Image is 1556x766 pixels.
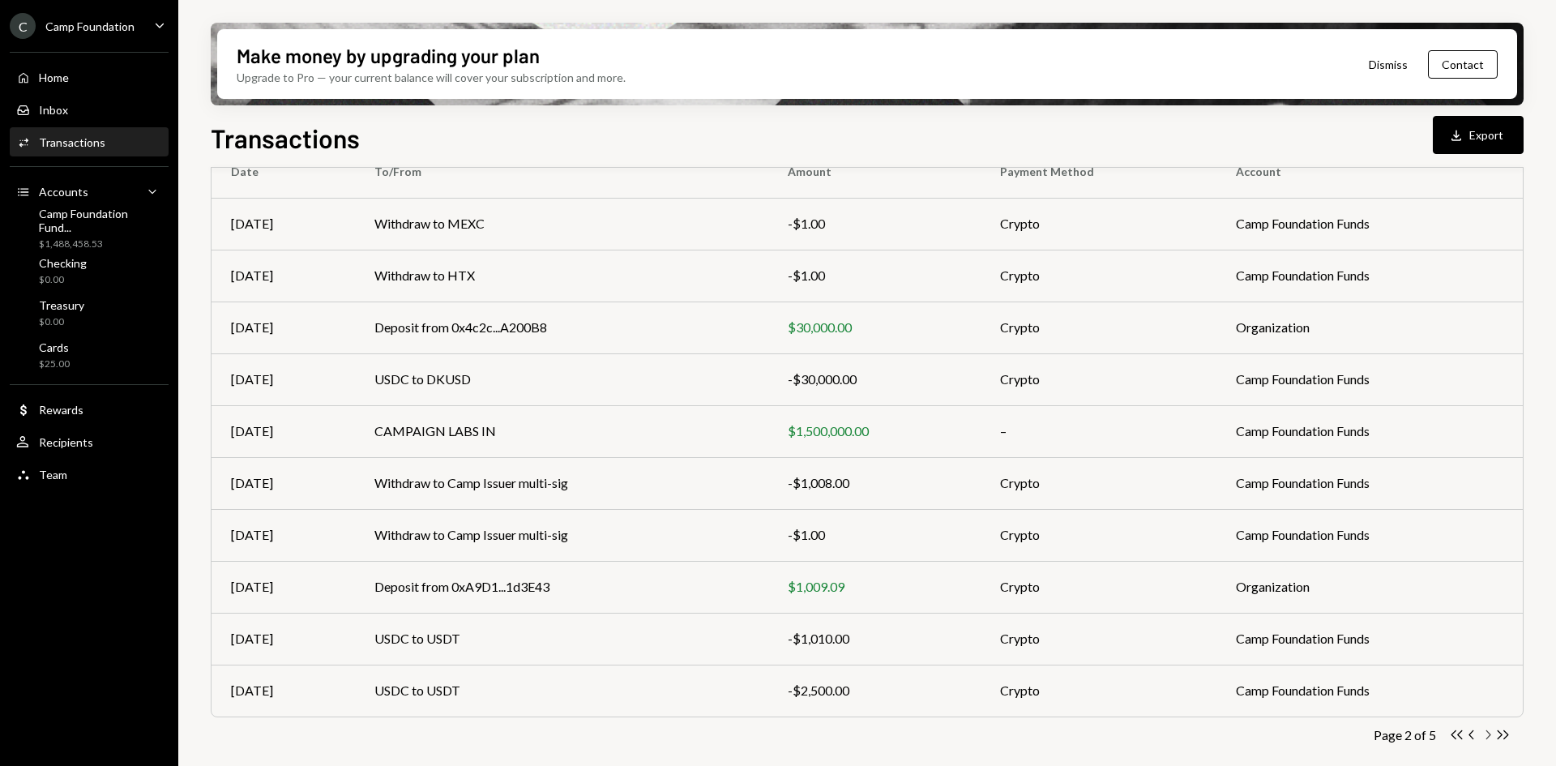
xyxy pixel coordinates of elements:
td: Crypto [981,561,1216,613]
div: -$30,000.00 [788,370,962,389]
div: Accounts [39,185,88,199]
div: -$1.00 [788,525,962,545]
th: Payment Method [981,146,1216,198]
div: C [10,13,36,39]
button: Export [1433,116,1524,154]
div: Page 2 of 5 [1374,727,1436,742]
td: Organization [1216,561,1523,613]
td: Crypto [981,665,1216,717]
a: Transactions [10,127,169,156]
a: Camp Foundation Fund...$1,488,458.53 [10,209,169,248]
td: Camp Foundation Funds [1216,509,1523,561]
td: Deposit from 0xA9D1...1d3E43 [355,561,767,613]
td: Organization [1216,302,1523,353]
a: Accounts [10,177,169,206]
td: Crypto [981,302,1216,353]
div: [DATE] [231,525,336,545]
div: $1,009.09 [788,577,962,597]
th: Account [1216,146,1523,198]
div: [DATE] [231,577,336,597]
td: Camp Foundation Funds [1216,405,1523,457]
div: [DATE] [231,629,336,648]
td: Crypto [981,198,1216,250]
h1: Transactions [211,122,360,154]
div: $30,000.00 [788,318,962,337]
div: [DATE] [231,473,336,493]
a: Inbox [10,95,169,124]
td: Camp Foundation Funds [1216,353,1523,405]
td: Crypto [981,250,1216,302]
div: $0.00 [39,273,87,287]
div: Team [39,468,67,481]
div: Camp Foundation Fund... [39,207,162,234]
div: Cards [39,340,70,354]
a: Cards$25.00 [10,336,169,374]
td: Withdraw to Camp Issuer multi-sig [355,457,767,509]
a: Treasury$0.00 [10,293,169,332]
div: Home [39,71,69,84]
div: [DATE] [231,422,336,441]
div: -$1,008.00 [788,473,962,493]
div: $25.00 [39,357,70,371]
div: Transactions [39,135,105,149]
button: Contact [1428,50,1498,79]
td: Camp Foundation Funds [1216,198,1523,250]
th: Amount [768,146,981,198]
td: CAMPAIGN LABS IN [355,405,767,457]
div: [DATE] [231,370,336,389]
div: [DATE] [231,266,336,285]
a: Home [10,62,169,92]
a: Checking$0.00 [10,251,169,290]
div: [DATE] [231,214,336,233]
td: Withdraw to MEXC [355,198,767,250]
button: Dismiss [1349,45,1428,83]
div: -$2,500.00 [788,681,962,700]
div: Treasury [39,298,84,312]
div: -$1,010.00 [788,629,962,648]
div: $1,500,000.00 [788,422,962,441]
div: Checking [39,256,87,270]
a: Recipients [10,427,169,456]
div: Rewards [39,403,83,417]
td: Withdraw to Camp Issuer multi-sig [355,509,767,561]
div: Camp Foundation [45,19,135,33]
div: $0.00 [39,315,84,329]
td: Camp Foundation Funds [1216,665,1523,717]
td: Camp Foundation Funds [1216,250,1523,302]
td: Crypto [981,509,1216,561]
div: $1,488,458.53 [39,238,162,251]
td: Camp Foundation Funds [1216,457,1523,509]
td: USDC to USDT [355,613,767,665]
td: Deposit from 0x4c2c...A200B8 [355,302,767,353]
div: Make money by upgrading your plan [237,42,540,69]
a: Team [10,460,169,489]
td: Withdraw to HTX [355,250,767,302]
td: Camp Foundation Funds [1216,613,1523,665]
td: – [981,405,1216,457]
div: Recipients [39,435,93,449]
td: Crypto [981,457,1216,509]
div: Upgrade to Pro — your current balance will cover your subscription and more. [237,69,626,86]
th: Date [212,146,355,198]
div: [DATE] [231,681,336,700]
a: Rewards [10,395,169,424]
td: Crypto [981,613,1216,665]
th: To/From [355,146,767,198]
td: USDC to DKUSD [355,353,767,405]
div: -$1.00 [788,214,962,233]
div: Inbox [39,103,68,117]
div: [DATE] [231,318,336,337]
td: Crypto [981,353,1216,405]
div: -$1.00 [788,266,962,285]
td: USDC to USDT [355,665,767,717]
